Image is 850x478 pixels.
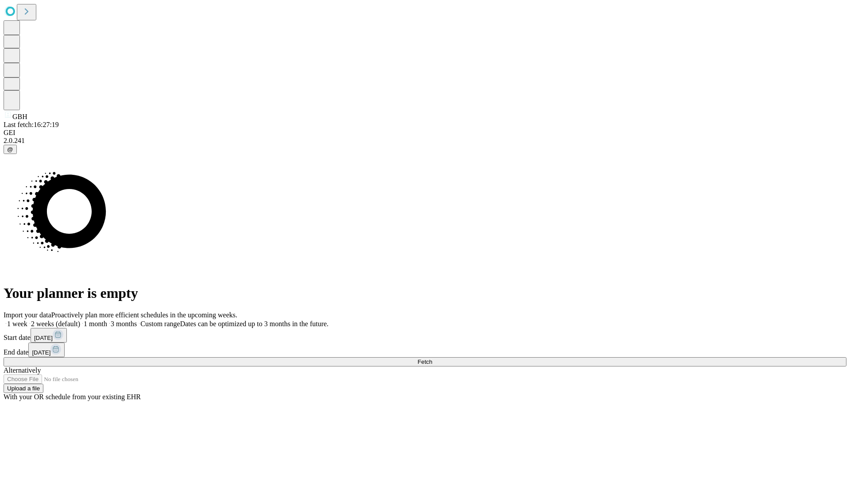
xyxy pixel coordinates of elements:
[4,384,43,393] button: Upload a file
[7,146,13,153] span: @
[4,357,846,366] button: Fetch
[12,113,27,120] span: GBH
[31,328,67,343] button: [DATE]
[51,311,237,319] span: Proactively plan more efficient schedules in the upcoming weeks.
[4,328,846,343] div: Start date
[4,121,59,128] span: Last fetch: 16:27:19
[4,145,17,154] button: @
[417,358,432,365] span: Fetch
[4,366,41,374] span: Alternatively
[4,343,846,357] div: End date
[4,393,141,401] span: With your OR schedule from your existing EHR
[4,285,846,301] h1: Your planner is empty
[180,320,328,328] span: Dates can be optimized up to 3 months in the future.
[84,320,107,328] span: 1 month
[140,320,180,328] span: Custom range
[7,320,27,328] span: 1 week
[4,311,51,319] span: Import your data
[111,320,137,328] span: 3 months
[32,349,50,356] span: [DATE]
[4,137,846,145] div: 2.0.241
[34,335,53,341] span: [DATE]
[28,343,65,357] button: [DATE]
[4,129,846,137] div: GEI
[31,320,80,328] span: 2 weeks (default)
